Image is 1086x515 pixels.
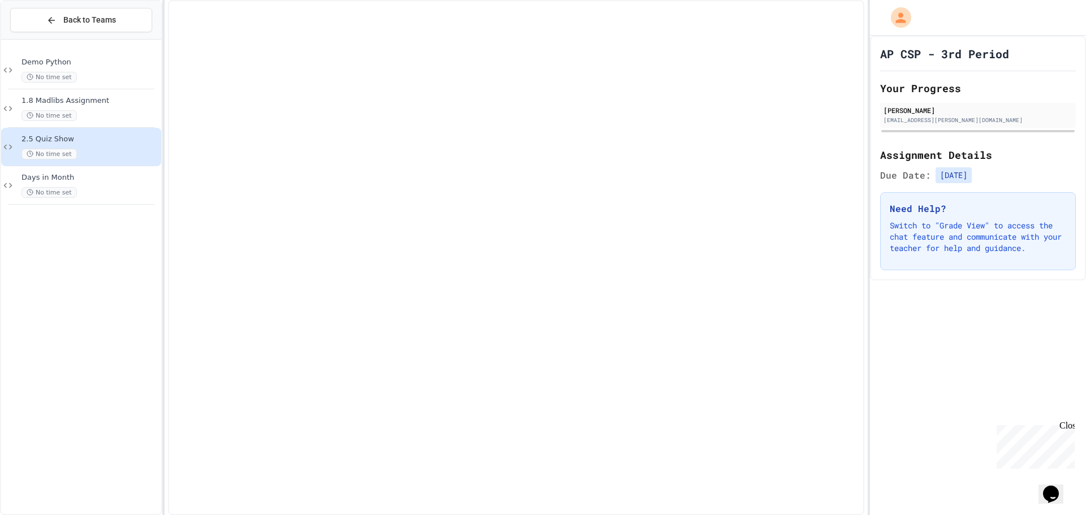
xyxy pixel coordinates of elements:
div: [PERSON_NAME] [884,105,1072,115]
p: Switch to "Grade View" to access the chat feature and communicate with your teacher for help and ... [890,220,1066,254]
span: Due Date: [880,168,931,182]
span: 1.8 Madlibs Assignment [21,96,159,106]
span: Demo Python [21,58,159,67]
iframe: chat widget [992,421,1075,469]
button: Back to Teams [10,8,152,32]
iframe: chat widget [1038,470,1075,504]
h1: AP CSP - 3rd Period [880,46,1009,62]
span: No time set [21,110,77,121]
h2: Your Progress [880,80,1076,96]
span: No time set [21,187,77,198]
span: [DATE] [936,167,972,183]
div: Chat with us now!Close [5,5,78,72]
span: Days in Month [21,173,159,183]
span: 2.5 Quiz Show [21,135,159,144]
span: No time set [21,72,77,83]
span: No time set [21,149,77,159]
div: My Account [879,5,914,31]
h3: Need Help? [890,202,1066,215]
span: Back to Teams [63,14,116,26]
div: [EMAIL_ADDRESS][PERSON_NAME][DOMAIN_NAME] [884,116,1072,124]
h2: Assignment Details [880,147,1076,163]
